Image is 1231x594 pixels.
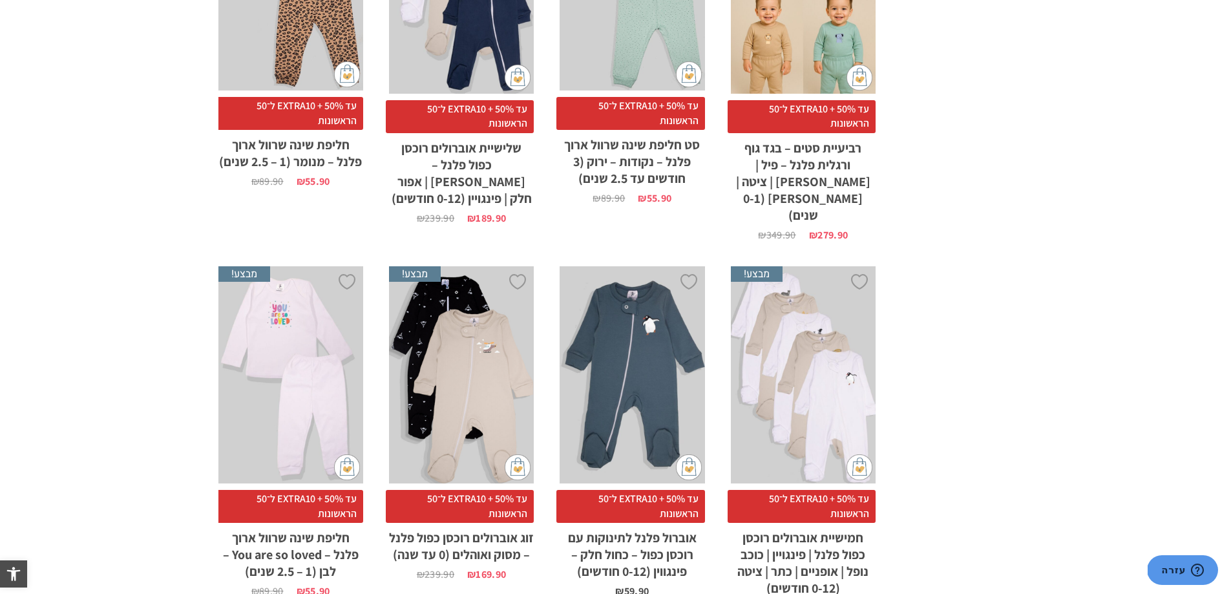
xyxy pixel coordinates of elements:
[218,523,363,580] h2: חליפת שינה שרוול ארוך פלנל – You are so loved – לבן (1 – 2.5 שנים)
[389,523,534,563] h2: זוג אוברולים רוכסן כפול פלנל – מסוק ואוהלים (0 עד שנה)
[389,133,534,207] h2: שלישיית אוברולים רוכסן כפול פלנל – [PERSON_NAME] | אפור חלק | פינגויין (0-12 חודשים)
[556,490,704,523] span: עד 50% + EXTRA10 ל־50 הראשונות
[593,191,625,205] bdi: 89.90
[251,175,259,188] span: ₪
[731,266,783,282] span: מבצע!
[1148,555,1218,588] iframe: פותח יישומון שאפשר לשוחח בו בצ'אט עם אחד הנציגים שלנו
[593,191,600,205] span: ₪
[505,65,531,90] img: cat-mini-atc.png
[676,61,702,87] img: cat-mini-atc.png
[215,97,363,130] span: עד 50% + EXTRA10 ל־50 הראשונות
[297,175,305,188] span: ₪
[218,130,363,170] h2: חליפת שינה שרוול ארוך פלנל – מנומר (1 – 2.5 שנים)
[847,454,872,480] img: cat-mini-atc.png
[728,490,876,523] span: עד 50% + EXTRA10 ל־50 הראשונות
[758,228,795,242] bdi: 349.90
[467,567,476,581] span: ₪
[556,97,704,130] span: עד 50% + EXTRA10 ל־50 הראשונות
[334,454,360,480] img: cat-mini-atc.png
[638,191,646,205] span: ₪
[389,266,441,282] span: מבצע!
[560,523,704,580] h2: אוברול פלנל לתינוקות עם רוכסן כפול – כחול חלק – פינגווין (0-12 חודשים)
[218,266,270,282] span: מבצע!
[809,228,817,242] span: ₪
[847,65,872,90] img: cat-mini-atc.png
[505,454,531,480] img: cat-mini-atc.png
[467,567,506,581] bdi: 169.90
[731,133,876,224] h2: רביעיית סטים – בגד גוף ורגלית פלנל – פיל | [PERSON_NAME] | ציטה | [PERSON_NAME] (0-1 שנים)
[386,490,534,523] span: עד 50% + EXTRA10 ל־50 הראשונות
[334,61,360,87] img: cat-mini-atc.png
[417,211,425,225] span: ₪
[560,130,704,187] h2: סט חליפת שינה שרוול ארוך פלנל – נקודות – ירוק (3 חודשים עד 2.5 שנים)
[215,490,363,523] span: עד 50% + EXTRA10 ל־50 הראשונות
[758,228,766,242] span: ₪
[728,100,876,133] span: עד 50% + EXTRA10 ל־50 הראשונות
[389,266,534,580] a: מבצע! זוג אוברולים רוכסן כפול פלנל - מסוק ואוהלים (0 עד שנה) עד 50% + EXTRA10 ל־50 הראשונותזוג או...
[417,211,454,225] bdi: 239.90
[417,567,454,581] bdi: 239.90
[417,567,425,581] span: ₪
[386,100,534,133] span: עד 50% + EXTRA10 ל־50 הראשונות
[467,211,506,225] bdi: 189.90
[467,211,476,225] span: ₪
[809,228,848,242] bdi: 279.90
[638,191,671,205] bdi: 55.90
[297,175,330,188] bdi: 55.90
[676,454,702,480] img: cat-mini-atc.png
[251,175,284,188] bdi: 89.90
